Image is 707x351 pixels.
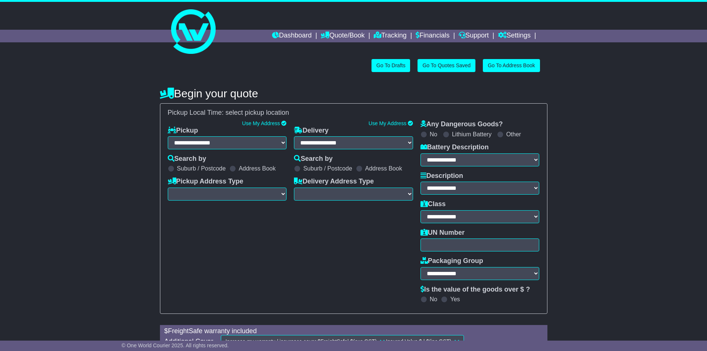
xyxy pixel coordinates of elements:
[160,87,547,100] h4: Begin your quote
[122,342,229,348] span: © One World Courier 2025. All rights reserved.
[294,155,333,163] label: Search by
[318,338,378,344] span: $ FreightSafe
[423,338,451,344] span: | $ (inc GST)
[506,131,521,138] label: Other
[483,59,540,72] a: Go To Address Book
[168,155,206,163] label: Search by
[420,286,530,294] label: Is the value of the goods over $ ?
[161,338,217,346] div: Additional Cover
[303,165,352,172] label: Suburb / Postcode
[294,178,374,186] label: Delivery Address Type
[374,30,406,42] a: Tracking
[347,338,377,344] span: | $ (exc GST)
[430,131,437,138] label: No
[420,143,489,152] label: Battery Description
[221,335,464,348] button: Increase my warranty / insurance cover $FreightSafe| $(exc GST) Insured Value $ | $(inc GST)
[161,327,547,335] div: $ FreightSafe warranty included
[420,229,465,237] label: UN Number
[272,30,312,42] a: Dashboard
[459,30,489,42] a: Support
[164,109,543,117] div: Pickup Local Time:
[420,120,503,129] label: Any Dangerous Goods?
[452,131,492,138] label: Lithium Battery
[420,257,483,265] label: Packaging Group
[369,120,406,126] a: Use My Address
[294,127,328,135] label: Delivery
[371,59,410,72] a: Go To Drafts
[321,30,364,42] a: Quote/Book
[416,30,449,42] a: Financials
[242,120,280,126] a: Use My Address
[226,109,289,116] span: select pickup location
[430,296,437,303] label: No
[168,127,198,135] label: Pickup
[168,178,243,186] label: Pickup Address Type
[177,165,226,172] label: Suburb / Postcode
[450,296,460,303] label: Yes
[418,59,475,72] a: Go To Quotes Saved
[226,338,316,344] span: Increase my warranty / insurance cover
[365,165,402,172] label: Address Book
[498,30,531,42] a: Settings
[420,200,446,208] label: Class
[420,172,463,180] label: Description
[386,338,459,344] span: Insured Value $
[239,165,276,172] label: Address Book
